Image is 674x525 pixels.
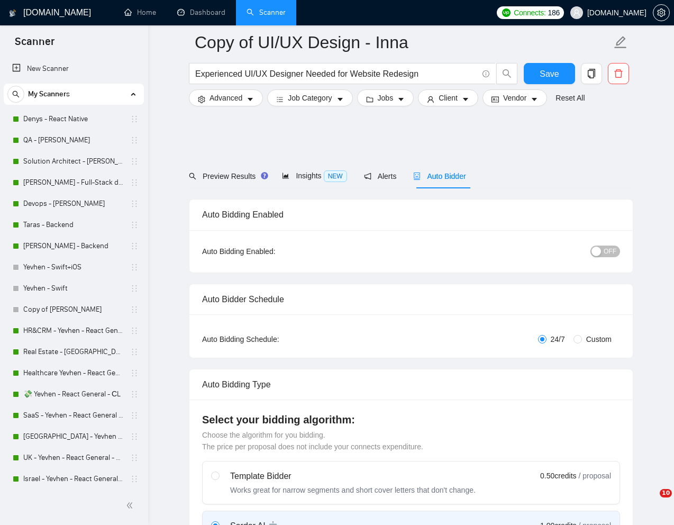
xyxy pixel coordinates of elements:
[548,7,560,19] span: 186
[130,284,139,293] span: holder
[357,89,414,106] button: folderJobscaret-down
[23,172,124,193] a: [PERSON_NAME] - Full-Stack dev
[130,475,139,483] span: holder
[23,236,124,257] a: [PERSON_NAME] - Backend
[130,411,139,420] span: holder
[23,426,124,447] a: [GEOGRAPHIC_DATA] - Yevhen - React General - СL
[9,5,16,22] img: logo
[427,95,434,103] span: user
[502,8,511,17] img: upwork-logo.png
[491,95,499,103] span: idcard
[608,69,629,78] span: delete
[581,69,602,78] span: copy
[482,70,489,77] span: info-circle
[130,348,139,356] span: holder
[6,34,63,56] span: Scanner
[524,63,575,84] button: Save
[130,157,139,166] span: holder
[130,305,139,314] span: holder
[189,89,263,106] button: settingAdvancedcaret-down
[364,173,371,180] span: notification
[247,8,286,17] a: searchScanner
[653,8,670,17] a: setting
[195,67,478,80] input: Search Freelance Jobs...
[8,90,24,98] span: search
[230,485,476,495] div: Works great for narrow segments and short cover letters that don't change.
[7,86,24,103] button: search
[247,95,254,103] span: caret-down
[130,432,139,441] span: holder
[12,58,135,79] a: New Scanner
[126,500,136,511] span: double-left
[23,363,124,384] a: Healthcare Yevhen - React General - СL
[653,8,669,17] span: setting
[397,95,405,103] span: caret-down
[23,447,124,468] a: UK - Yevhen - React General - СL
[4,58,144,79] li: New Scanner
[202,431,423,451] span: Choose the algorithm for you bidding. The price per proposal does not include your connects expen...
[531,95,538,103] span: caret-down
[418,89,478,106] button: userClientcaret-down
[130,454,139,462] span: holder
[202,246,341,257] div: Auto Bidding Enabled:
[202,369,620,400] div: Auto Bidding Type
[581,63,602,84] button: copy
[653,4,670,21] button: setting
[260,171,269,180] div: Tooltip anchor
[210,92,242,104] span: Advanced
[547,333,569,345] span: 24/7
[28,84,70,105] span: My Scanners
[23,151,124,172] a: Solution Architect - [PERSON_NAME]
[579,470,611,481] span: / proposal
[23,468,124,490] a: Israel - Yevhen - React General - СL
[413,173,421,180] span: robot
[23,384,124,405] a: 💸 Yevhen - React General - СL
[582,333,616,345] span: Custom
[124,8,156,17] a: homeHome
[130,221,139,229] span: holder
[130,136,139,144] span: holder
[288,92,332,104] span: Job Category
[660,489,672,497] span: 10
[462,95,469,103] span: caret-down
[276,95,284,103] span: bars
[540,470,576,482] span: 0.50 credits
[366,95,374,103] span: folder
[189,173,196,180] span: search
[202,284,620,314] div: Auto Bidder Schedule
[23,193,124,214] a: Devops - [PERSON_NAME]
[555,92,585,104] a: Reset All
[282,172,289,179] span: area-chart
[282,171,347,180] span: Insights
[439,92,458,104] span: Client
[189,172,265,180] span: Preview Results
[23,214,124,236] a: Taras - Backend
[202,200,620,230] div: Auto Bidding Enabled
[23,320,124,341] a: HR&CRM - Yevhen - React General - СL
[336,95,344,103] span: caret-down
[130,115,139,123] span: holder
[130,242,139,250] span: holder
[23,108,124,130] a: Denys - React Native
[413,172,466,180] span: Auto Bidder
[23,257,124,278] a: Yevhen - Swift+iOS
[540,67,559,80] span: Save
[638,489,663,514] iframe: Intercom live chat
[614,35,627,49] span: edit
[130,263,139,271] span: holder
[482,89,547,106] button: idcardVendorcaret-down
[130,178,139,187] span: holder
[497,69,517,78] span: search
[195,29,612,56] input: Scanner name...
[23,278,124,299] a: Yevhen - Swift
[23,299,124,320] a: Copy of [PERSON_NAME]
[230,470,476,483] div: Template Bidder
[130,390,139,399] span: holder
[324,170,347,182] span: NEW
[130,327,139,335] span: holder
[604,246,616,257] span: OFF
[202,412,620,427] h4: Select your bidding algorithm:
[496,63,517,84] button: search
[202,333,341,345] div: Auto Bidding Schedule:
[608,63,629,84] button: delete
